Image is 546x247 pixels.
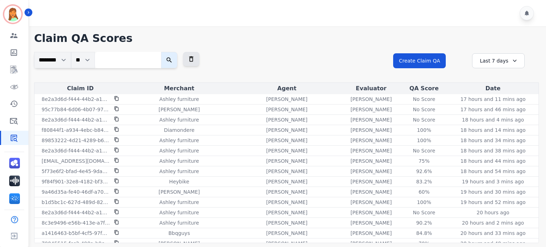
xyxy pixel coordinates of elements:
p: [PERSON_NAME] [266,240,307,247]
p: [PERSON_NAME] [350,209,392,216]
p: 89853222-4d21-4289-b601-477ae8dd5a89 [42,137,110,144]
button: Create Claim QA [393,53,446,68]
p: [PERSON_NAME] [350,116,392,123]
div: No Score [408,106,440,113]
div: 70% [408,240,440,247]
div: No Score [408,209,440,216]
p: [PERSON_NAME] [159,106,200,113]
p: 19 hours and 30 mins ago [460,188,525,195]
p: [PERSON_NAME] [266,209,307,216]
p: [PERSON_NAME] [159,240,200,247]
p: [PERSON_NAME] [266,127,307,134]
div: No Score [408,147,440,154]
p: [PERSON_NAME] [266,106,307,113]
p: 17 hours and 11 mins ago [460,96,525,103]
div: Last 7 days [472,53,525,68]
p: [PERSON_NAME] [350,137,392,144]
div: 100% [408,199,440,206]
p: [PERSON_NAME] [350,230,392,237]
p: [PERSON_NAME] [266,157,307,165]
div: No Score [408,116,440,123]
p: 79045515-fcc2-498a-b9c2-52fb18e9af00 [42,240,110,247]
p: [PERSON_NAME] [350,147,392,154]
h1: Claim QA Scores [34,32,539,45]
div: Merchant [128,84,231,93]
p: 9f84f901-32e8-4182-bf36-70d6d2e5c241 [42,178,110,185]
p: 19 hours and 52 mins ago [460,199,525,206]
div: 60% [408,188,440,195]
p: 18 hours and 44 mins ago [460,157,525,165]
p: [PERSON_NAME] [266,96,307,103]
p: [PERSON_NAME] [266,219,307,226]
p: [PERSON_NAME] [350,188,392,195]
div: 83.2% [408,178,440,185]
div: Evaluator [343,84,400,93]
p: [PERSON_NAME] [266,168,307,175]
p: 8e2a3d6d-f444-44b2-a14f-493d1792efdc [42,96,110,103]
div: Agent [234,84,340,93]
p: Ashley furniture [159,96,199,103]
p: 20 hours and 49 mins ago [460,240,525,247]
div: 75% [408,157,440,165]
p: [PERSON_NAME] [266,137,307,144]
p: [PERSON_NAME] [350,96,392,103]
div: 90.2% [408,219,440,226]
p: f80844f1-a934-4ebc-b846-e9e0e9df110c [42,127,110,134]
p: [PERSON_NAME] [159,188,200,195]
p: [PERSON_NAME] [266,147,307,154]
p: 8e2a3d6d-f444-44b2-a14f-493d1792efdc [42,147,110,154]
p: 17 hours and 46 mins ago [460,106,525,113]
p: Ashley furniture [159,116,199,123]
div: 92.6% [408,168,440,175]
p: [EMAIL_ADDRESS][DOMAIN_NAME] [42,157,110,165]
p: [PERSON_NAME] [350,199,392,206]
p: Ashley furniture [159,199,199,206]
p: Heybike [169,178,189,185]
p: [PERSON_NAME] [266,230,307,237]
p: Ashley furniture [159,209,199,216]
div: 100% [408,137,440,144]
p: [PERSON_NAME] [350,106,392,113]
p: 8e2a3d6d-f444-44b2-a14f-493d1792efdc [42,209,110,216]
p: 18 hours and 14 mins ago [460,127,525,134]
p: [PERSON_NAME] [350,219,392,226]
p: 20 hours ago [477,209,509,216]
div: QA Score [402,84,446,93]
p: 20 hours and 33 mins ago [460,230,525,237]
p: [PERSON_NAME] [266,188,307,195]
p: 18 hours and 34 mins ago [460,137,525,144]
p: b1d5bc1c-627d-489d-822d-dd897ddc03da [42,199,110,206]
p: Bbqguys [168,230,190,237]
p: 5f73e6f2-bfad-4e45-9dae-6bf3deac083d [42,168,110,175]
p: Ashley furniture [159,168,199,175]
p: Ashley furniture [159,157,199,165]
p: [PERSON_NAME] [350,157,392,165]
p: 8c3e9496-e56b-413e-a7f1-d762d76c75fb [42,219,110,226]
div: 100% [408,127,440,134]
p: [PERSON_NAME] [266,116,307,123]
p: 18 hours and 54 mins ago [460,168,525,175]
p: [PERSON_NAME] [266,199,307,206]
p: Ashley furniture [159,137,199,144]
p: 95c77b84-6d06-4b07-9700-5ac3b7cb0c30 [42,106,110,113]
p: [PERSON_NAME] [350,178,392,185]
img: Bordered avatar [4,6,21,23]
div: No Score [408,96,440,103]
p: 19 hours and 3 mins ago [462,178,524,185]
div: Claim ID [36,84,125,93]
p: 18 hours and 4 mins ago [462,116,524,123]
p: [PERSON_NAME] [350,240,392,247]
p: Diamondere [164,127,194,134]
div: Date [449,84,537,93]
p: 20 hours and 2 mins ago [462,219,524,226]
p: Ashley furniture [159,147,199,154]
p: [PERSON_NAME] [350,127,392,134]
div: 84.8% [408,230,440,237]
p: a1416463-b5bf-4cf5-97f2-326905d8d0ed [42,230,110,237]
p: 9a46d35a-fe40-46df-a702-969741cd4c4b [42,188,110,195]
p: [PERSON_NAME] [266,178,307,185]
p: 18 hours and 38 mins ago [460,147,525,154]
p: 8e2a3d6d-f444-44b2-a14f-493d1792efdc [42,116,110,123]
p: Ashley furniture [159,219,199,226]
p: [PERSON_NAME] [350,168,392,175]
